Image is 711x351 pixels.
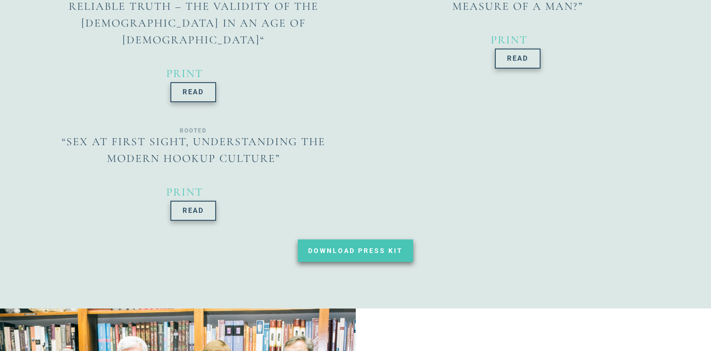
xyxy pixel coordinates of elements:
a: Print [166,67,220,80]
a: Read [170,82,216,102]
a: Read [170,201,216,221]
a: DOWNLOAD PRESS KIT [298,239,413,262]
a: Read [495,49,541,69]
p: “Sex at First Sight, Understanding the Modern Hookup Culture” [43,133,344,167]
a: Print [491,33,545,47]
a: Print [166,185,220,199]
span: Print [491,33,528,47]
span: Read [507,55,528,62]
span: Print [166,67,203,80]
span: Read [183,89,204,96]
span: DOWNLOAD PRESS KIT [308,247,403,254]
span: Print [166,185,203,199]
h4: Rooted [43,128,344,133]
span: Read [183,207,204,214]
